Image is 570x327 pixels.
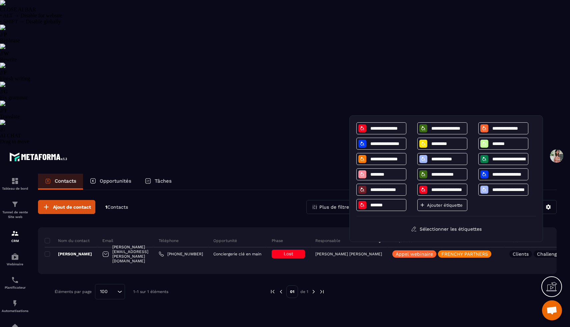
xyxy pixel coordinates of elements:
a: automationsautomationsAutomatisations [2,294,28,318]
img: logo [9,151,69,163]
a: formationformationTunnel de vente Site web [2,195,28,224]
span: 100 [98,288,110,295]
p: Phase [272,238,283,243]
a: Opportunités [83,174,138,190]
a: automationsautomationsWebinaire [2,248,28,271]
a: [PHONE_NUMBER] [159,251,203,257]
p: Appel webinaire [396,252,433,256]
img: scheduler [11,276,19,284]
p: Tunnel de vente Site web [2,210,28,219]
input: Search for option [110,288,116,295]
p: 01 [286,285,298,298]
a: formationformationTableau de bord [2,172,28,195]
img: automations [11,299,19,307]
div: Ouvrir le chat [542,300,562,320]
p: Opportunité [213,238,237,243]
img: formation [11,177,19,185]
p: Planificateur [2,286,28,289]
p: Tâches [155,178,172,184]
p: Responsable [315,238,340,243]
p: Email [102,238,113,243]
img: formation [11,229,19,237]
p: Téléphone [159,238,179,243]
p: Contacts [55,178,76,184]
p: Nom du contact [45,238,90,243]
p: Opportunités [100,178,131,184]
p: [PERSON_NAME] [PERSON_NAME] [315,252,382,256]
img: prev [270,289,276,295]
p: Webinaire [2,262,28,266]
img: next [311,289,317,295]
p: Ajouter étiquette [427,203,463,208]
p: Conciergerie clé en main [213,252,261,256]
p: Clients [513,252,529,256]
p: de 1 [300,289,308,294]
p: FRENCHY PARTNERS [441,252,488,256]
img: automations [11,253,19,261]
img: formation [11,200,19,208]
p: Éléments par page [55,289,92,294]
a: schedulerschedulerPlanificateur [2,271,28,294]
div: Search for option [95,284,125,299]
span: Contacts [107,204,128,210]
a: formationformationCRM [2,224,28,248]
a: Tâches [138,174,178,190]
img: prev [278,289,284,295]
p: 1-1 sur 1 éléments [133,289,168,294]
button: Ajout de contact [38,200,95,214]
p: CRM [2,239,28,243]
p: Tableau de bord [2,187,28,190]
button: Sélectionner les étiquettes [406,223,487,235]
span: Ajout de contact [53,204,91,210]
p: 1 [105,204,128,210]
img: next [319,289,325,295]
p: [PERSON_NAME] [45,251,92,257]
span: Lost [284,251,293,256]
p: Plus de filtre [319,205,349,209]
p: Automatisations [2,309,28,313]
a: Contacts [38,174,83,190]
